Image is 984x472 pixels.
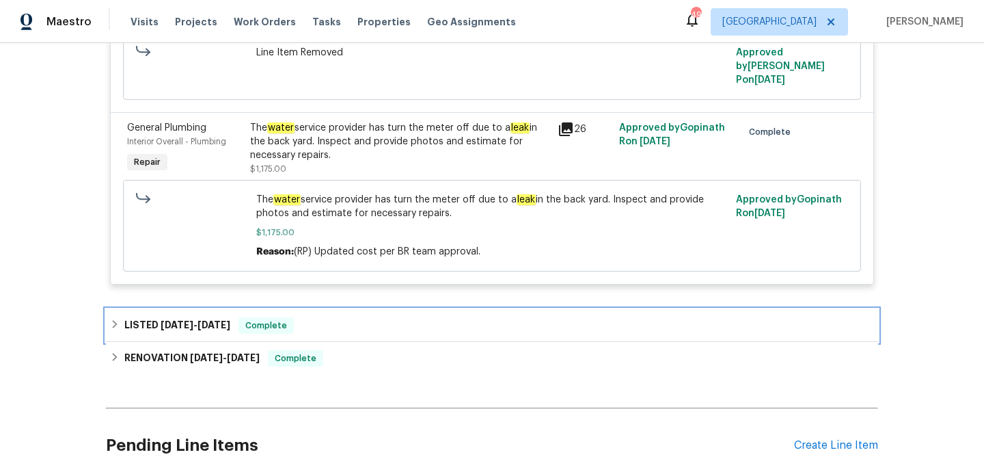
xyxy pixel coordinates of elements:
span: [DATE] [190,353,223,363]
span: Visits [131,15,159,29]
span: [DATE] [227,353,260,363]
h6: LISTED [124,317,230,334]
em: leak [517,194,536,205]
span: Repair [128,155,166,169]
span: [PERSON_NAME] [881,15,963,29]
span: $1,175.00 [256,226,728,239]
span: [GEOGRAPHIC_DATA] [722,15,817,29]
span: [DATE] [161,320,193,330]
span: [DATE] [640,137,670,146]
div: RENOVATION [DATE]-[DATE]Complete [106,342,878,375]
span: Approved by [PERSON_NAME] P on [736,48,825,85]
span: The service provider has turn the meter off due to a in the back yard. Inspect and provide photos... [256,193,728,220]
span: Complete [269,352,322,365]
span: $1,175.00 [250,165,286,173]
span: Line Item Removed [256,46,728,60]
em: water [267,122,295,133]
span: [DATE] [754,209,785,218]
span: Projects [175,15,217,29]
span: [DATE] [197,320,230,330]
span: Geo Assignments [427,15,516,29]
span: Reason: [256,247,294,257]
em: leak [510,122,530,133]
span: [DATE] [754,75,785,85]
span: Complete [749,125,796,139]
span: Tasks [312,17,341,27]
span: - [190,353,260,363]
span: Complete [240,319,292,332]
div: 26 [558,121,611,137]
em: water [273,194,301,205]
span: Approved by Gopinath R on [619,123,725,146]
div: The service provider has turn the meter off due to a in the back yard. Inspect and provide photos... [250,121,549,162]
span: Interior Overall - Plumbing [127,137,226,146]
div: 49 [691,8,700,22]
div: LISTED [DATE]-[DATE]Complete [106,309,878,342]
span: - [161,320,230,330]
div: Create Line Item [794,439,878,452]
span: Approved by Gopinath R on [736,195,842,218]
span: General Plumbing [127,123,206,133]
span: Maestro [46,15,92,29]
span: Properties [357,15,411,29]
span: Work Orders [234,15,296,29]
span: (RP) Updated cost per BR team approval. [294,247,480,257]
h6: RENOVATION [124,350,260,367]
